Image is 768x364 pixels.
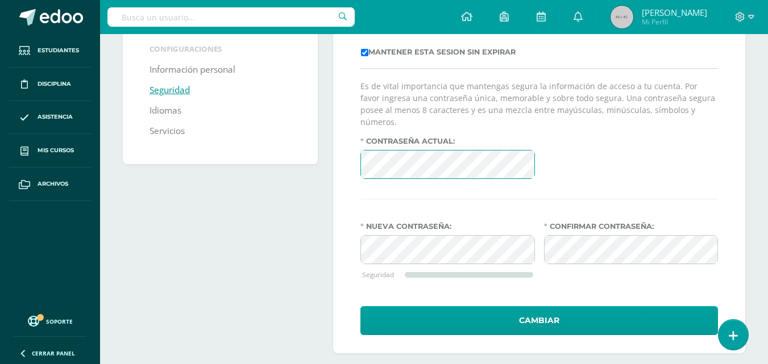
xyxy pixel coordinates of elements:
img: 45x45 [611,6,633,28]
a: Servicios [150,121,185,141]
input: Busca un usuario... [107,7,355,27]
input: Mantener esta sesion sin expirar [361,49,368,56]
a: Información personal [150,60,235,80]
p: Es de vital importancia que mantengas segura la información de acceso a tu cuenta. Por favor ingr... [360,80,718,128]
label: Nueva contraseña: [360,222,534,231]
span: Archivos [38,179,68,189]
a: Soporte [14,313,86,328]
label: Mantener esta sesion sin expirar [361,48,516,56]
a: Asistencia [9,101,91,135]
button: Cambiar [360,306,718,335]
label: Contraseña actual: [360,137,534,145]
span: Disciplina [38,80,71,89]
span: [PERSON_NAME] [642,7,707,18]
a: Seguridad [150,80,190,101]
span: Cerrar panel [32,349,75,357]
a: Archivos [9,168,91,201]
span: Estudiantes [38,46,79,55]
a: Estudiantes [9,34,91,68]
span: Mi Perfil [642,17,707,27]
a: Idiomas [150,101,181,121]
span: Soporte [46,317,73,325]
span: Asistencia [38,112,73,122]
label: Confirmar contraseña: [544,222,718,231]
div: Seguridad [362,270,405,279]
a: Disciplina [9,68,91,101]
li: Configuraciones [150,44,291,54]
span: Mis cursos [38,146,74,155]
a: Mis cursos [9,134,91,168]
